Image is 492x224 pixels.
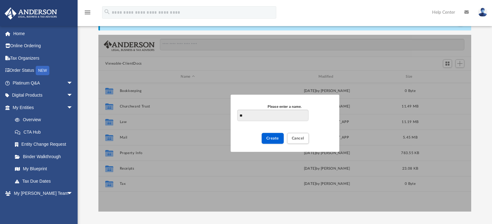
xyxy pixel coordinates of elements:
[4,101,82,114] a: My Entitiesarrow_drop_down
[84,9,91,16] i: menu
[67,89,79,102] span: arrow_drop_down
[9,199,76,219] a: My [PERSON_NAME] Team
[36,66,49,75] div: NEW
[4,187,79,200] a: My [PERSON_NAME] Teamarrow_drop_down
[292,136,304,140] span: Cancel
[67,77,79,89] span: arrow_drop_down
[9,126,82,138] a: CTA Hub
[104,8,111,15] i: search
[84,12,91,16] a: menu
[4,64,82,77] a: Order StatusNEW
[3,7,59,20] img: Anderson Advisors Platinum Portal
[4,40,82,52] a: Online Ordering
[262,133,284,144] button: Create
[237,109,308,121] input: Please enter a name.
[67,101,79,114] span: arrow_drop_down
[4,27,82,40] a: Home
[287,133,309,144] button: Cancel
[237,104,332,110] div: Please enter a name.
[9,175,82,187] a: Tax Due Dates
[4,52,82,64] a: Tax Organizers
[4,89,82,102] a: Digital Productsarrow_drop_down
[9,150,82,163] a: Binder Walkthrough
[231,95,339,152] div: New Folder
[4,77,82,89] a: Platinum Q&Aarrow_drop_down
[9,114,82,126] a: Overview
[478,8,487,17] img: User Pic
[67,187,79,200] span: arrow_drop_down
[266,136,279,140] span: Create
[9,138,82,151] a: Entity Change Request
[9,163,79,175] a: My Blueprint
